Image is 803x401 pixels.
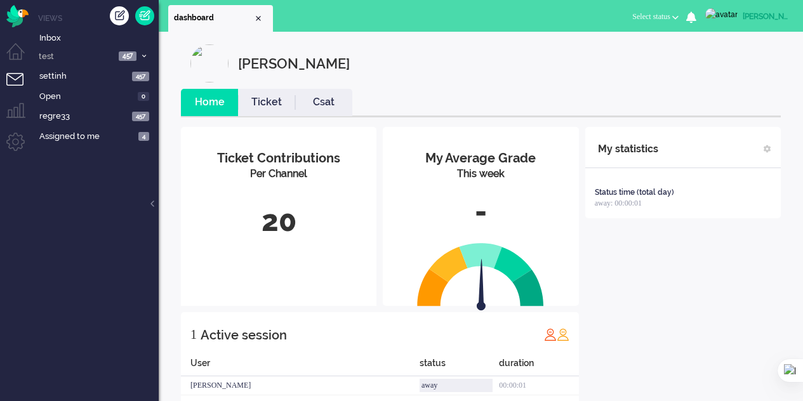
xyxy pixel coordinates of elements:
a: Assigned to me 4 [37,129,159,143]
a: Ticket [238,95,295,110]
span: test [37,51,115,63]
a: Home [181,95,238,110]
div: status [420,357,499,376]
div: Status time (total day) [595,187,674,198]
button: Select status [625,8,686,26]
div: Create ticket [110,6,129,25]
img: profilePicture [190,44,229,82]
span: dashboard [174,13,253,23]
div: Per Channel [190,167,367,181]
span: regre33 [39,110,128,122]
li: Dashboard menu [6,43,35,72]
div: Ticket Contributions [190,149,367,168]
div: User [181,357,420,376]
div: away [420,379,493,392]
li: Tickets menu [6,73,35,102]
img: arrow.svg [455,259,509,313]
div: My Average Grade [392,149,569,168]
a: Inbox [37,30,159,44]
a: regre33 457 [37,108,159,122]
span: 457 [132,112,149,121]
span: 0 [138,92,149,102]
a: settinh 457 [37,69,159,82]
span: Assigned to me [39,131,135,143]
div: 20 [190,201,367,242]
span: 457 [119,51,136,61]
div: [PERSON_NAME] [181,376,420,395]
img: semi_circle.svg [417,242,544,306]
span: Inbox [39,32,159,44]
img: profile_orange.svg [557,328,569,341]
div: My statistics [598,136,658,162]
li: Select status [625,4,686,32]
li: Dashboard [168,5,273,32]
li: Csat [295,89,352,116]
div: - [392,191,569,233]
a: Open 0 [37,89,159,103]
img: avatar [705,8,738,21]
span: 457 [132,72,149,81]
li: Ticket [238,89,295,116]
li: Admin menu [6,133,35,161]
span: 4 [138,132,149,141]
div: [PERSON_NAME] [238,44,350,82]
li: Home [181,89,238,116]
img: profile_red.svg [544,328,557,341]
div: [PERSON_NAME] [743,10,790,23]
span: away: 00:00:01 [595,199,642,207]
a: Omnidesk [6,8,29,18]
a: [PERSON_NAME] [703,8,790,21]
div: Active session [201,322,287,348]
div: 00:00:01 [499,376,578,395]
div: This week [392,167,569,181]
a: Csat [295,95,352,110]
div: 1 [190,322,197,347]
div: duration [499,357,578,376]
li: Views [38,13,159,23]
a: Quick Ticket [135,6,154,25]
div: Close tab [253,13,263,23]
img: flow_omnibird.svg [6,5,29,27]
span: settinh [39,70,128,82]
li: Supervisor menu [6,103,35,131]
span: Select status [632,12,670,21]
span: Open [39,91,134,103]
